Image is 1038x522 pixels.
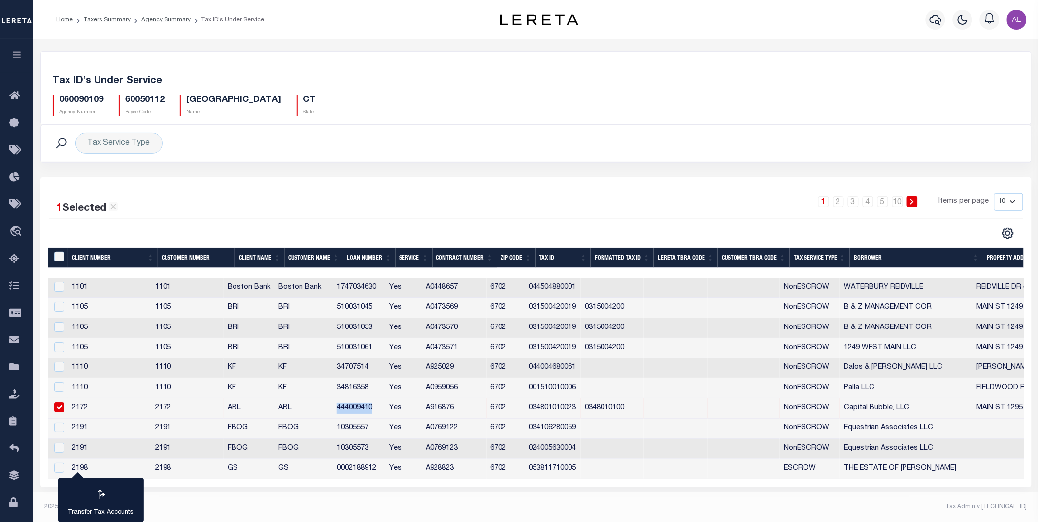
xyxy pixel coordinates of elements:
h5: CT [303,95,316,106]
h5: 60050112 [126,95,165,106]
th: Borrower: activate to sort column ascending [850,248,983,268]
td: THE ESTATE OF [PERSON_NAME] [840,459,972,479]
td: BRI [224,298,274,318]
td: 044504880001 [525,278,581,298]
td: KF [224,358,274,378]
p: Name [187,109,282,116]
div: Tax Service Type [75,133,163,154]
td: A0473569 [422,298,487,318]
td: WATERBURY REIDVILLE [840,278,972,298]
td: 6702 [487,338,525,359]
td: 2198 [68,459,151,479]
th: Formatted Tax ID: activate to sort column ascending [591,248,654,268]
td: 2191 [68,419,151,439]
td: BRI [224,338,274,359]
td: NonESCROW [780,298,840,318]
td: ABL [274,398,333,419]
p: Agency Number [60,109,104,116]
td: 6702 [487,298,525,318]
td: 0348010100 [581,398,644,419]
td: 6702 [487,278,525,298]
td: 1105 [68,298,151,318]
th: Tax ID: activate to sort column ascending [536,248,591,268]
a: 3 [848,196,859,207]
a: Taxers Summary [84,17,131,23]
td: B & Z MANAGEMENT COR [840,318,972,338]
td: B & Z MANAGEMENT COR [840,298,972,318]
td: 2191 [68,439,151,459]
td: 1747034630 [333,278,385,298]
td: Yes [385,278,422,298]
td: NonESCROW [780,278,840,298]
td: Yes [385,358,422,378]
td: 6702 [487,419,525,439]
td: Yes [385,439,422,459]
i: travel_explore [9,226,25,238]
td: FBOG [274,419,333,439]
td: Capital Bubble, LLC [840,398,972,419]
p: Payee Code [126,109,165,116]
th: Client Number: activate to sort column ascending [68,248,158,268]
td: 6702 [487,398,525,419]
th: Zip Code: activate to sort column ascending [497,248,536,268]
td: 2198 [151,459,224,479]
td: ABL [224,398,274,419]
td: FBOG [274,439,333,459]
th: Contract Number: activate to sort column ascending [433,248,497,268]
td: Boston Bank [224,278,274,298]
td: NonESCROW [780,338,840,359]
td: 10305557 [333,419,385,439]
th: &nbsp; [48,248,68,268]
td: Yes [385,459,422,479]
td: 0315004200 [581,298,644,318]
p: Transfer Tax Accounts [68,508,134,518]
td: GS [274,459,333,479]
td: 1110 [151,378,224,398]
td: 6702 [487,459,525,479]
td: NonESCROW [780,358,840,378]
th: Customer Name: activate to sort column ascending [285,248,343,268]
td: NonESCROW [780,318,840,338]
td: GS [224,459,274,479]
td: 1249 WEST MAIN LLC [840,338,972,359]
td: 1110 [68,378,151,398]
td: 0315004200 [581,338,644,359]
div: Tax Admin v.[TECHNICAL_ID] [543,502,1027,511]
td: 031500420019 [525,318,581,338]
td: 2191 [151,439,224,459]
td: 510031045 [333,298,385,318]
td: BRI [274,338,333,359]
td: NonESCROW [780,419,840,439]
td: 1110 [68,358,151,378]
th: Loan Number: activate to sort column ascending [343,248,396,268]
th: Customer Number [158,248,235,268]
h5: [GEOGRAPHIC_DATA] [187,95,282,106]
td: Yes [385,338,422,359]
h5: 060090109 [60,95,104,106]
th: Customer TBRA Code: activate to sort column ascending [718,248,790,268]
td: 1105 [151,318,224,338]
td: Equestrian Associates LLC [840,419,972,439]
td: 1105 [151,338,224,359]
td: 10305573 [333,439,385,459]
h5: Tax ID’s Under Service [53,75,1019,87]
td: Dalos & [PERSON_NAME] LLC [840,358,972,378]
td: Yes [385,298,422,318]
td: 444009410 [333,398,385,419]
td: 6702 [487,318,525,338]
td: 510031053 [333,318,385,338]
th: Client Name: activate to sort column ascending [235,248,285,268]
a: Home [56,17,73,23]
td: ESCROW [780,459,840,479]
th: Tax Service Type: activate to sort column ascending [790,248,850,268]
td: Yes [385,398,422,419]
td: 053811710005 [525,459,581,479]
td: KF [224,378,274,398]
td: Palla LLC [840,378,972,398]
td: 001510010006 [525,378,581,398]
td: 1105 [151,298,224,318]
a: 10 [892,196,903,207]
td: 034801010023 [525,398,581,419]
td: Boston Bank [274,278,333,298]
td: 0002188912 [333,459,385,479]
